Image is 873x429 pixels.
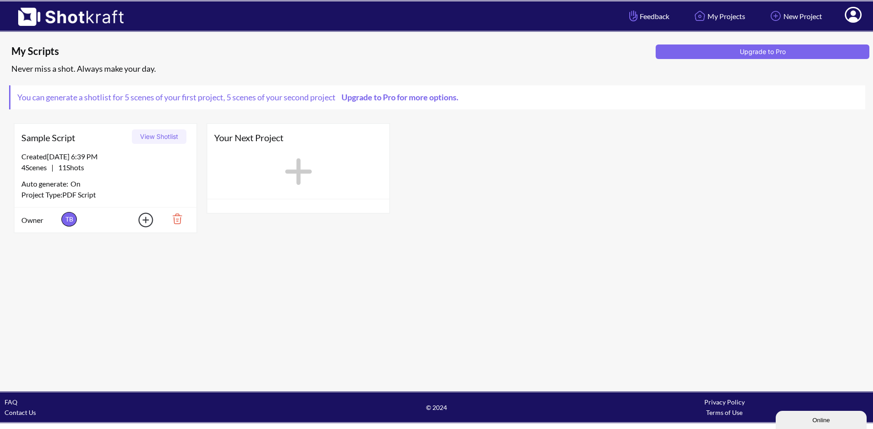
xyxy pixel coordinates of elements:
span: 11 Shots [54,163,84,172]
span: | [21,162,84,173]
a: FAQ [5,398,17,406]
div: Project Type: PDF Script [21,189,190,200]
button: View Shotlist [132,129,186,144]
img: Add Icon [124,210,156,230]
div: Created [DATE] 6:39 PM [21,151,190,162]
img: Home Icon [692,8,707,24]
span: You can generate a shotlist for [10,85,470,109]
button: Upgrade to Pro [656,44,869,59]
div: Terms of Use [581,407,868,418]
span: 5 scenes of your first project , [123,92,225,102]
iframe: chat widget [776,409,868,429]
img: Hand Icon [627,8,640,24]
span: Sample Script [21,131,129,144]
a: Upgrade to Pro for more options. [336,92,463,102]
div: Privacy Policy [581,397,868,407]
span: TB [61,212,77,227]
a: Contact Us [5,409,36,416]
span: My Scripts [11,44,652,58]
span: 5 scenes of your second project [225,92,336,102]
span: Auto generate: [21,178,70,189]
a: My Projects [685,4,752,28]
span: Owner [21,215,59,226]
img: Add Icon [768,8,783,24]
span: © 2024 [292,402,580,413]
span: Feedback [627,11,669,21]
a: New Project [761,4,829,28]
img: Trash Icon [158,211,190,227]
span: On [70,178,80,189]
span: Your Next Project [214,131,382,144]
span: 4 Scenes [21,163,51,172]
div: Never miss a shot. Always make your day. [9,61,868,76]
